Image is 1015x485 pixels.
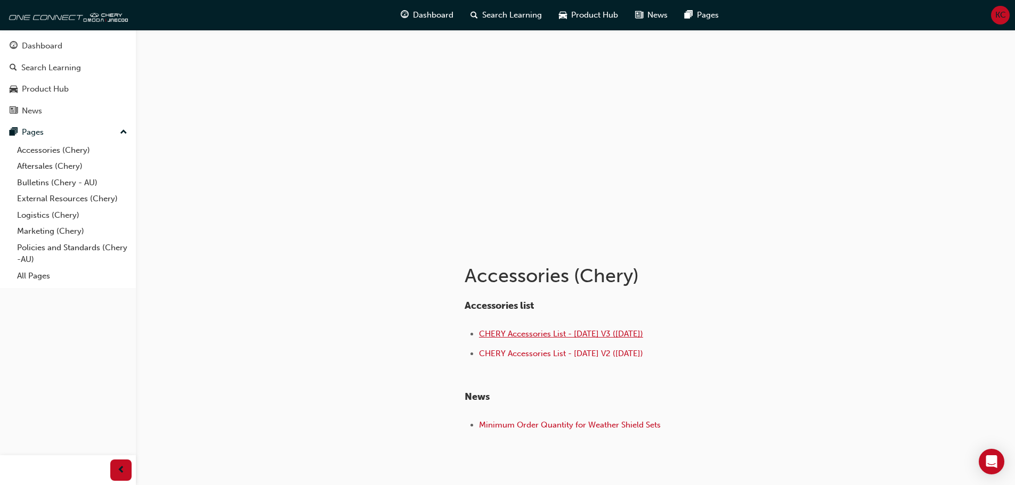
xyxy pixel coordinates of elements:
span: News [647,9,668,21]
a: Dashboard [4,36,132,56]
a: guage-iconDashboard [392,4,462,26]
span: up-icon [120,126,127,139]
a: Policies and Standards (Chery -AU) [13,240,132,268]
span: Search Learning [482,9,542,21]
a: search-iconSearch Learning [462,4,550,26]
div: Dashboard [22,40,62,52]
a: Accessories (Chery) [13,142,132,159]
span: guage-icon [401,9,409,22]
a: news-iconNews [627,4,676,26]
div: News [22,105,42,117]
a: News [4,101,132,121]
span: search-icon [470,9,478,22]
a: Marketing (Chery) [13,223,132,240]
button: KC [991,6,1010,24]
span: prev-icon [117,464,125,477]
a: All Pages [13,268,132,284]
a: Product Hub [4,79,132,99]
span: pages-icon [685,9,693,22]
a: CHERY Accessories List - [DATE] V3 ([DATE]) [479,329,643,339]
button: Pages [4,122,132,142]
span: news-icon [635,9,643,22]
a: CHERY Accessories List - [DATE] V2 ([DATE]) [479,349,643,358]
span: guage-icon [10,42,18,51]
div: Open Intercom Messenger [979,449,1004,474]
a: Logistics (Chery) [13,207,132,224]
a: Bulletins (Chery - AU) [13,175,132,191]
span: Accessories list [465,300,534,311]
span: Product Hub [571,9,618,21]
span: car-icon [10,85,18,94]
span: Dashboard [413,9,453,21]
div: Product Hub [22,83,69,95]
span: search-icon [10,63,17,73]
span: KC [995,9,1006,21]
span: news-icon [10,106,18,116]
span: News [465,391,490,402]
div: Pages [22,126,44,138]
span: car-icon [559,9,567,22]
a: pages-iconPages [676,4,727,26]
span: Pages [697,9,719,21]
a: External Resources (Chery) [13,191,132,207]
img: oneconnect [5,4,128,26]
a: Search Learning [4,58,132,78]
span: pages-icon [10,128,18,137]
button: DashboardSearch LearningProduct HubNews [4,34,132,122]
a: Aftersales (Chery) [13,158,132,175]
h1: Accessories (Chery) [465,264,814,287]
div: Search Learning [21,62,81,74]
a: Minimum Order Quantity for Weather Shield Sets [479,420,661,430]
a: car-iconProduct Hub [550,4,627,26]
